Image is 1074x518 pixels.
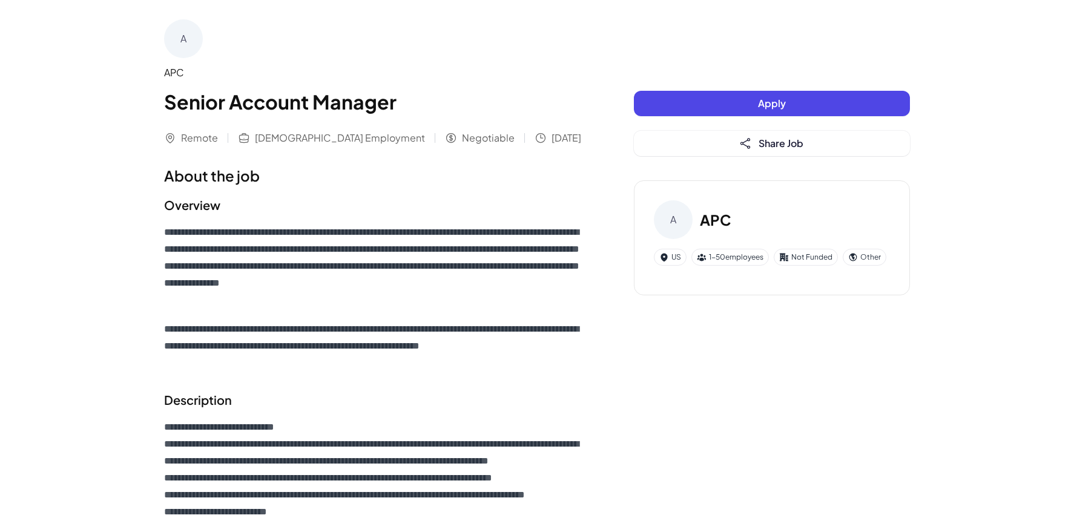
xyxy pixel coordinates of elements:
h3: APC [700,209,731,231]
span: [DEMOGRAPHIC_DATA] Employment [255,131,425,145]
h1: About the job [164,165,585,186]
span: Negotiable [462,131,515,145]
div: US [654,249,687,266]
span: Remote [181,131,218,145]
div: Other [843,249,886,266]
button: Share Job [634,131,910,156]
div: 1-50 employees [691,249,769,266]
span: Apply [758,97,786,110]
span: [DATE] [552,131,581,145]
h2: Overview [164,196,585,214]
h2: Description [164,391,585,409]
div: A [164,19,203,58]
h1: Senior Account Manager [164,87,585,116]
span: Share Job [759,137,803,149]
div: A [654,200,693,239]
div: Not Funded [774,249,838,266]
button: Apply [634,91,910,116]
div: APC [164,65,585,80]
